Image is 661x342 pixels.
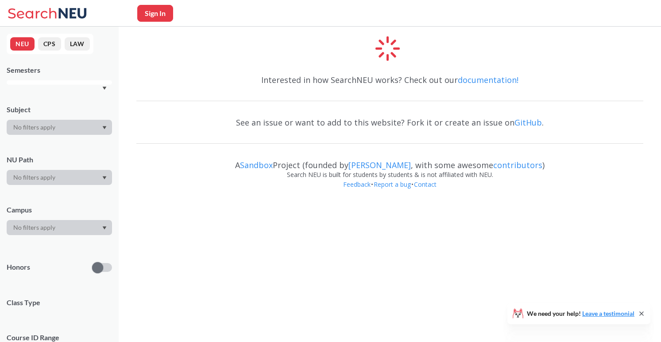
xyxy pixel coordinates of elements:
a: [PERSON_NAME] [348,160,411,170]
a: Report a bug [373,180,411,189]
p: Honors [7,262,30,272]
div: Dropdown arrow [7,120,112,135]
button: LAW [65,37,90,51]
svg: Dropdown arrow [102,126,107,130]
div: Campus [7,205,112,215]
div: See an issue or want to add to this website? Fork it or create an issue on . [136,110,643,135]
button: CPS [38,37,61,51]
svg: Dropdown arrow [102,176,107,180]
a: documentation! [458,75,518,85]
span: Class Type [7,298,112,307]
button: NEU [10,37,35,51]
a: GitHub [514,117,542,128]
div: Interested in how SearchNEU works? Check out our [136,67,643,93]
div: Dropdown arrow [7,170,112,185]
svg: Dropdown arrow [102,226,107,230]
svg: Dropdown arrow [102,86,107,90]
span: We need your help! [527,311,634,317]
a: Feedback [343,180,371,189]
a: contributors [493,160,542,170]
button: Sign In [137,5,173,22]
div: A Project (founded by , with some awesome ) [136,152,643,170]
div: Semesters [7,65,112,75]
div: Subject [7,105,112,114]
div: Dropdown arrow [7,220,112,235]
div: • • [136,180,643,203]
a: Contact [414,180,437,189]
div: Search NEU is built for students by students & is not affiliated with NEU. [136,170,643,180]
a: Sandbox [240,160,273,170]
a: Leave a testimonial [582,310,634,317]
div: NU Path [7,155,112,165]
